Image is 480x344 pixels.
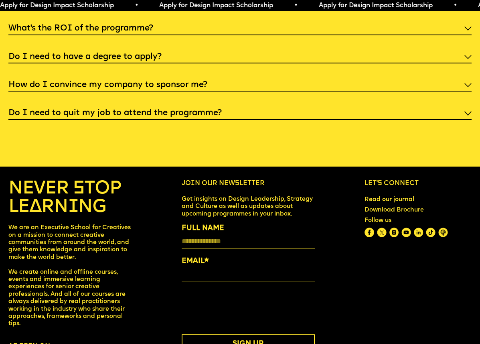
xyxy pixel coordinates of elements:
[12,18,63,24] a: [PERSON_NAME]
[8,180,132,216] h4: NEVER STOP LEARNING
[12,39,63,46] a: [PERSON_NAME]
[12,32,63,39] a: [PERSON_NAME]
[182,223,315,234] label: FULL NAME
[453,2,457,9] span: •
[8,24,153,33] h5: What’s the ROI of the programme?
[12,54,63,61] a: [PERSON_NAME]
[365,217,448,224] div: Follow us
[182,180,315,188] h6: Join our newsletter
[12,47,63,53] a: [PERSON_NAME]
[8,53,162,61] h5: Do I need to have a degree to apply?
[361,204,427,218] a: Download Brochure
[8,109,222,117] h5: Do I need to quit my job to attend the programme?
[182,293,304,325] iframe: reCAPTCHA
[182,196,315,218] p: Get insights on Design Leadership, Strategy and Culture as well as updates about upcoming program...
[294,2,297,9] span: •
[8,81,207,89] h5: How do I convince my company to sponsor me?
[182,256,315,267] label: EMAIL
[134,2,138,9] span: •
[361,193,418,207] a: Read our journal
[3,3,117,10] div: Outline
[8,224,132,328] p: We are an Executive School for Creatives on a mission to connect creative communities from around...
[12,25,63,32] a: [PERSON_NAME]
[12,10,43,17] a: Back to Top
[365,180,472,188] h6: Let’s connect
